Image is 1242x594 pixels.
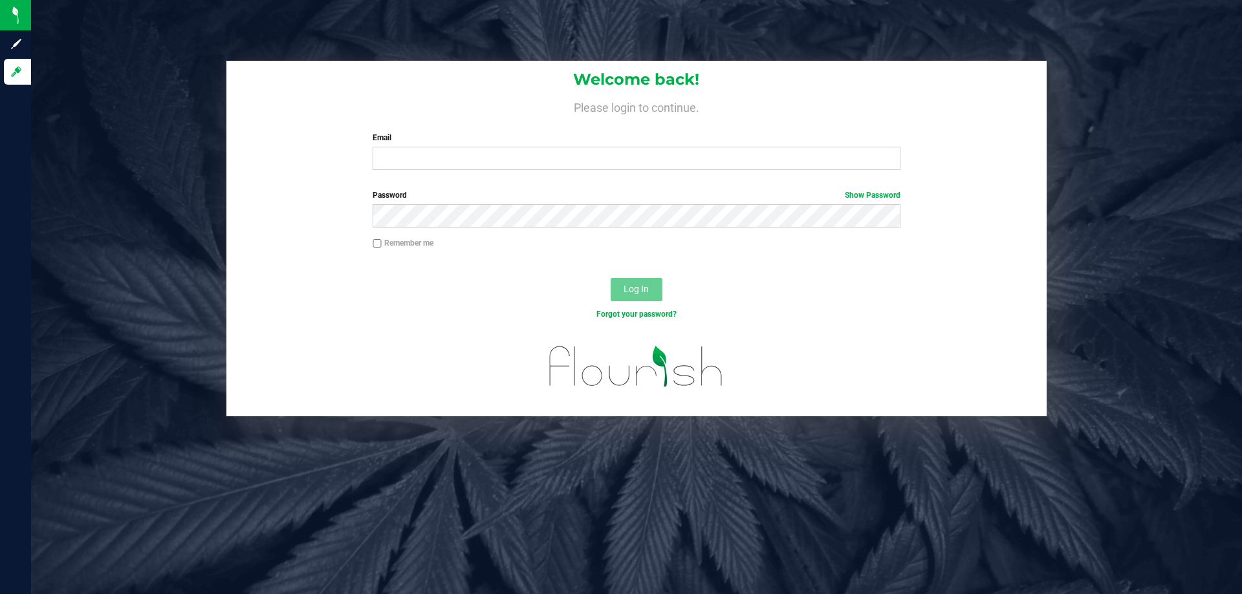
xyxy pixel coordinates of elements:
[373,132,900,143] label: Email
[10,37,23,50] inline-svg: Sign up
[596,310,677,319] a: Forgot your password?
[534,334,739,399] img: flourish_logo.svg
[845,191,900,200] a: Show Password
[226,71,1047,88] h1: Welcome back!
[10,65,23,78] inline-svg: Log in
[226,98,1047,114] h4: Please login to continue.
[373,191,407,200] span: Password
[624,284,649,294] span: Log In
[373,239,382,248] input: Remember me
[611,278,662,301] button: Log In
[373,237,433,249] label: Remember me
